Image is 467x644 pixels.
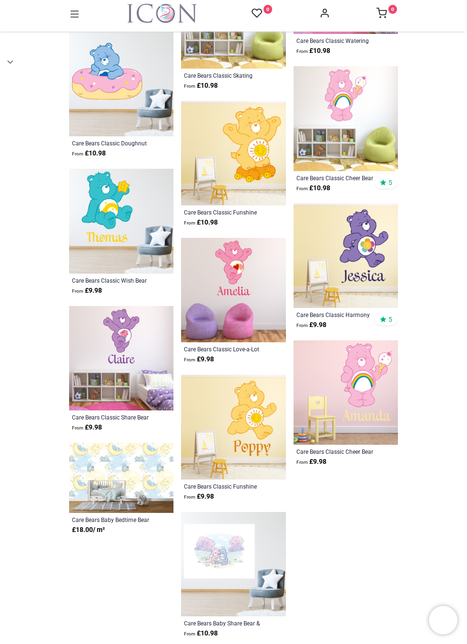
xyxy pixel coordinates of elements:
[388,5,397,14] sup: 0
[319,10,330,18] a: Account Info
[184,220,195,225] span: From
[296,320,326,330] strong: £ 9.98
[184,345,263,353] a: Care Bears Classic Love-a-Lot
[184,208,263,216] a: Care Bears Classic Funshine Bear
[72,276,151,284] a: Care Bears Classic Wish Bear
[296,186,308,191] span: From
[296,184,330,193] strong: £ 10.98
[184,218,218,227] strong: £ 10.98
[184,357,195,362] span: From
[72,516,151,523] a: Care Bears Baby Bedtime Bear
[184,492,214,501] strong: £ 9.98
[376,10,397,18] a: 0
[252,8,273,20] a: 0
[72,286,102,296] strong: £ 9.98
[388,178,392,187] span: 5
[296,323,308,328] span: From
[127,4,197,23] img: Icon Wall Stickers
[429,606,457,634] iframe: Brevo live chat
[294,204,398,308] img: Care Bears Classic Harmony Bear Personalised Wall Sticker
[296,457,326,467] strong: £ 9.98
[72,525,105,535] strong: £ 18.00 / m²
[181,238,285,342] img: Care Bears Classic Love-a-Lot Personalised Wall Sticker
[72,413,151,421] a: Care Bears Classic Share Bear
[264,5,273,14] sup: 0
[181,101,285,205] img: Care Bears Classic Funshine Bear Wall Sticker
[296,448,376,455] a: Care Bears Classic Cheer Bear
[184,482,263,490] a: Care Bears Classic Funshine
[72,151,83,156] span: From
[184,494,195,500] span: From
[184,72,263,79] a: Care Bears Classic Skating Cheer Bear
[296,311,376,318] a: Care Bears Classic Harmony Bear
[72,139,151,147] a: Care Bears Classic Doughnut
[184,83,195,89] span: From
[72,425,83,430] span: From
[69,443,173,513] img: Care Bears Baby Bedtime Bear Wall Mural
[294,66,398,171] img: Care Bears Classic Cheer Bear Wall Sticker
[296,460,308,465] span: From
[69,306,173,410] img: Care Bears Classic Share Bear Personalised Wall Sticker
[184,631,195,636] span: From
[296,174,376,182] a: Care Bears Classic Cheer Bear
[388,315,392,324] span: 5
[294,340,398,445] img: Care Bears Classic Cheer Bear Personalised Wall Sticker
[69,169,173,273] img: Care Bears Classic Wish Bear Personalised Wall Sticker
[184,355,214,364] strong: £ 9.98
[184,629,218,638] strong: £ 10.98
[127,4,197,23] a: Logo of Icon Wall Stickers
[184,619,263,627] a: Care Bears Baby Share Bear & Sweet Dreams Bear
[296,49,308,54] span: From
[69,32,173,136] img: Care Bears Classic Doughnut Wall Sticker
[181,512,285,616] img: Care Bears Baby Share Bear & Sweet Dreams Bear Wall Sticker
[296,46,330,56] strong: £ 10.98
[72,149,106,158] strong: £ 10.98
[296,37,376,44] a: Care Bears Classic Watering Hearts
[181,375,285,479] img: Care Bears Classic Funshine Personalised Wall Sticker
[72,423,102,432] strong: £ 9.98
[184,81,218,91] strong: £ 10.98
[72,288,83,294] span: From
